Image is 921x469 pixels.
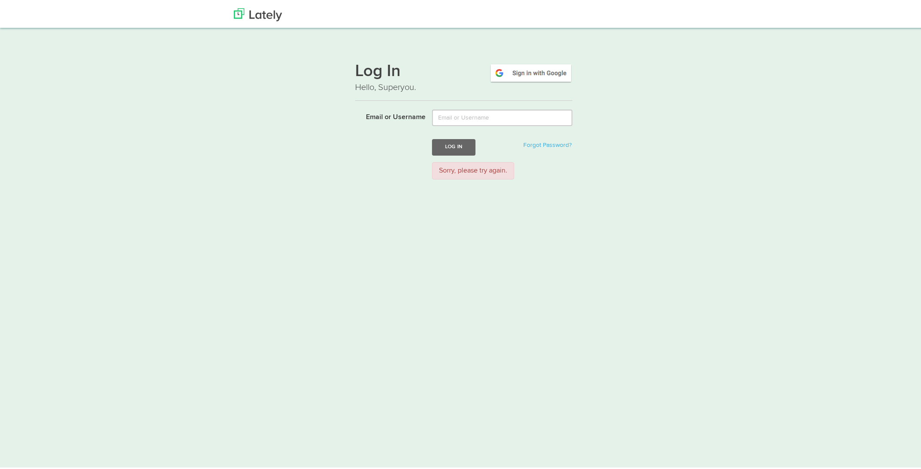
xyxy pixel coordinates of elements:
img: google-signin.png [489,61,572,81]
div: Sorry, please try again. [432,160,514,178]
img: Lately [234,7,282,20]
button: Log In [432,137,475,153]
h1: Log In [355,61,572,80]
a: Forgot Password? [523,140,572,146]
p: Hello, Superyou. [355,80,572,92]
label: Email or Username [349,108,426,121]
input: Email or Username [432,108,572,124]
